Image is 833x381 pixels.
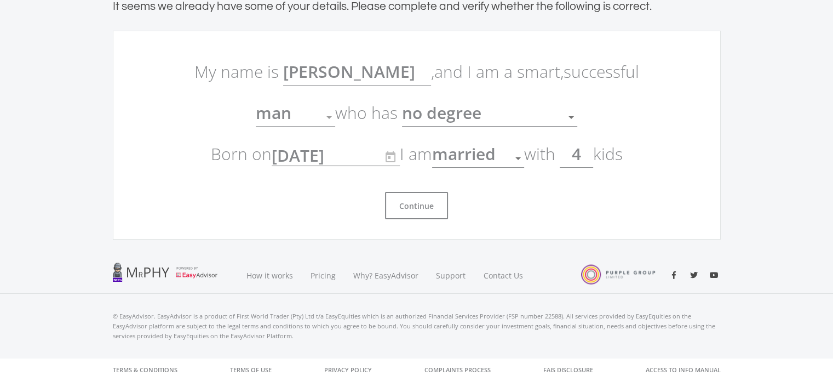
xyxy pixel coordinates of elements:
[385,192,448,219] button: Continue
[238,257,302,294] a: How it works
[113,311,721,341] p: © EasyAdvisor. EasyAdvisor is a product of First World Trader (Pty) Ltd t/a EasyEquities which is...
[432,143,496,165] span: married
[187,51,647,174] p: My name is , and I am a smart, successful who has Born on I am with kid
[402,101,481,124] span: no degree
[344,257,427,294] a: Why? EasyAdvisor
[427,257,475,294] a: Support
[378,144,403,168] button: Open calendar
[560,140,593,168] input: #
[475,257,533,294] a: Contact Us
[302,257,344,294] a: Pricing
[615,143,623,165] span: s
[256,101,291,124] span: man
[283,58,431,86] input: Name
